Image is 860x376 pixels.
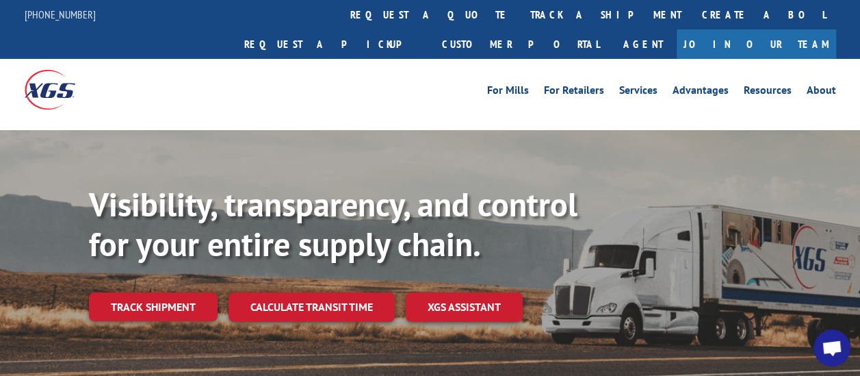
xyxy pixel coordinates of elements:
a: Open chat [813,329,850,366]
a: [PHONE_NUMBER] [25,8,96,21]
a: For Retailers [544,85,604,100]
a: About [807,85,836,100]
a: XGS ASSISTANT [406,292,523,322]
a: For Mills [487,85,529,100]
a: Join Our Team [677,29,836,59]
a: Track shipment [89,292,218,321]
a: Resources [744,85,792,100]
a: Calculate transit time [229,292,395,322]
a: Customer Portal [432,29,610,59]
a: Services [619,85,657,100]
a: Request a pickup [234,29,432,59]
a: Advantages [673,85,729,100]
a: Agent [610,29,677,59]
b: Visibility, transparency, and control for your entire supply chain. [89,183,577,265]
